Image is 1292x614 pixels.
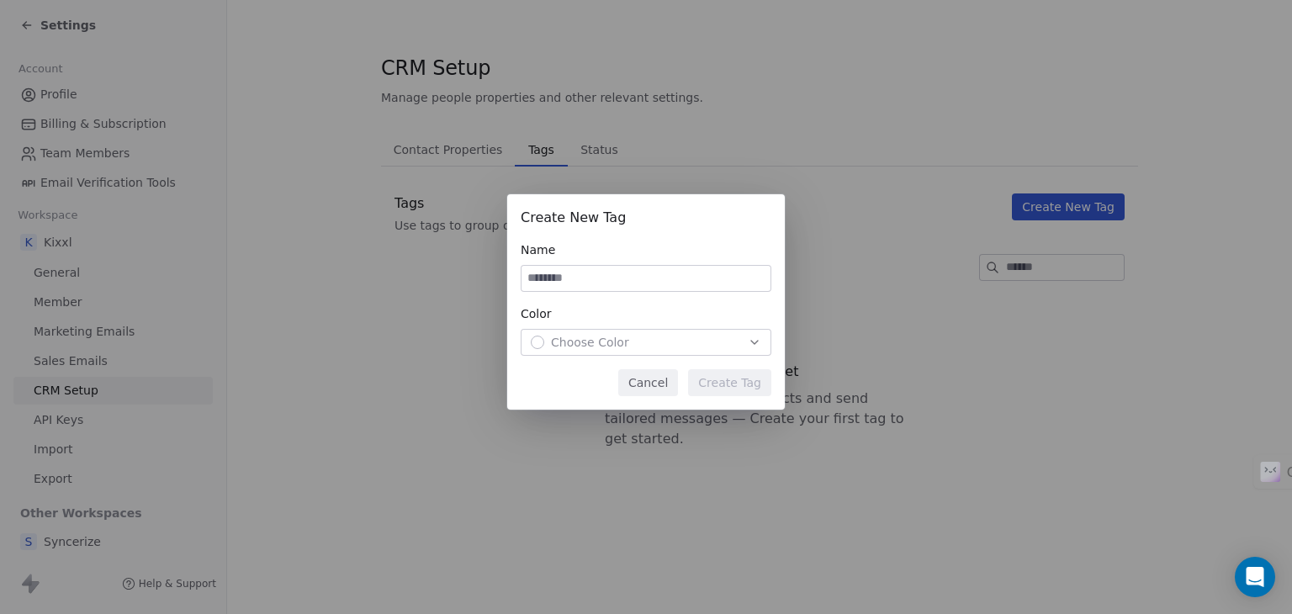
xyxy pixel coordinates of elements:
[551,334,629,351] span: Choose Color
[521,329,771,356] button: Choose Color
[688,369,771,396] button: Create Tag
[521,208,771,228] div: Create New Tag
[521,305,771,322] div: Color
[521,241,771,258] div: Name
[618,369,678,396] button: Cancel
